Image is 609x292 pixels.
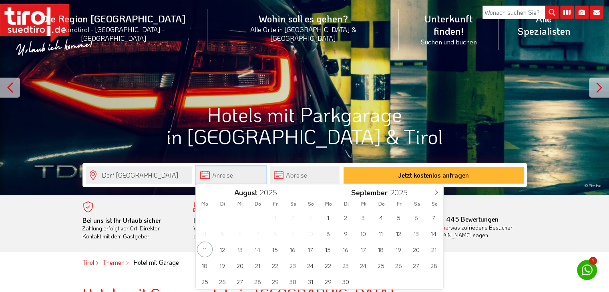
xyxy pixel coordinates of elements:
span: Sa [284,201,302,206]
span: September 13, 2025 [408,226,424,241]
a: 1 [577,260,597,280]
span: August 31, 2025 [303,274,318,289]
span: August 28, 2025 [250,274,265,289]
span: September 25, 2025 [373,258,389,273]
span: September 29, 2025 [320,274,336,289]
span: So [426,201,443,206]
span: September 9, 2025 [338,226,354,241]
span: August 3, 2025 [303,210,318,225]
small: Suchen und buchen [408,37,489,46]
span: September 12, 2025 [391,226,406,241]
span: Di [338,201,355,206]
span: August 19, 2025 [215,258,230,273]
span: August 29, 2025 [267,274,283,289]
input: Year [388,187,414,197]
span: August 16, 2025 [285,242,301,257]
span: Sa [408,201,426,206]
span: August 10, 2025 [303,226,318,241]
span: September 3, 2025 [356,210,371,225]
input: Year [257,187,284,197]
div: Zahlung erfolgt vor Ort. Direkter Kontakt mit dem Gastgeber [82,216,182,240]
span: September 30, 2025 [338,274,354,289]
span: September 1, 2025 [320,210,336,225]
h1: Hotels mit Parkgarage in [GEOGRAPHIC_DATA] & Tirol [82,103,527,147]
span: August 27, 2025 [232,274,248,289]
span: September 19, 2025 [391,242,406,257]
span: August 20, 2025 [232,258,248,273]
span: September 16, 2025 [338,242,354,257]
span: August 18, 2025 [197,258,213,273]
span: Mo [320,201,337,206]
span: August 30, 2025 [285,274,301,289]
span: August 2, 2025 [285,210,301,225]
i: Karte öffnen [560,6,574,19]
span: 1 [589,257,597,265]
span: September 23, 2025 [338,258,354,273]
span: August 13, 2025 [232,242,248,257]
span: August 17, 2025 [303,242,318,257]
a: Wohin soll es gehen?Alle Orte in [GEOGRAPHIC_DATA] & [GEOGRAPHIC_DATA] [207,4,399,51]
span: August 14, 2025 [250,242,265,257]
span: Fr [390,201,408,206]
span: September 6, 2025 [408,210,424,225]
span: August 21, 2025 [250,258,265,273]
span: September 7, 2025 [426,210,442,225]
span: Do [249,201,267,206]
a: Unterkunft finden!Suchen und buchen [399,4,498,55]
a: Alle Spezialisten [498,4,589,46]
span: September 15, 2025 [320,242,336,257]
span: September 20, 2025 [408,242,424,257]
span: So [302,201,320,206]
b: Bei uns ist Ihr Urlaub sicher [82,216,161,224]
i: Kontakt [590,6,603,19]
span: August 12, 2025 [215,242,230,257]
span: September 14, 2025 [426,226,442,241]
a: Themen [103,258,125,266]
span: September 11, 2025 [373,226,389,241]
span: August 26, 2025 [215,274,230,289]
span: September [351,189,388,196]
small: Alle Orte in [GEOGRAPHIC_DATA] & [GEOGRAPHIC_DATA] [217,25,390,42]
em: Hotel mit Garage [133,258,179,266]
span: September 27, 2025 [408,258,424,273]
span: August 25, 2025 [197,274,213,289]
span: September 5, 2025 [391,210,406,225]
button: Jetzt kostenlos anfragen [344,167,524,184]
a: Die Region [GEOGRAPHIC_DATA]Nordtirol - [GEOGRAPHIC_DATA] - [GEOGRAPHIC_DATA] [20,4,207,51]
span: September 28, 2025 [426,258,442,273]
span: Mi [355,201,373,206]
i: Fotogalerie [575,6,589,19]
span: August 4, 2025 [197,226,213,241]
span: September 26, 2025 [391,258,406,273]
span: August [234,189,257,196]
div: Von der Buchung bis zum Aufenthalt, der gesamte Ablauf ist unkompliziert [193,216,293,240]
input: Abreise [270,166,340,184]
input: Wo soll's hingehen? [86,166,192,184]
span: September 24, 2025 [356,258,371,273]
span: September 8, 2025 [320,226,336,241]
span: September 10, 2025 [356,226,371,241]
span: Mo [196,201,213,206]
span: September 22, 2025 [320,258,336,273]
span: Mi [231,201,249,206]
span: August 15, 2025 [267,242,283,257]
span: August 24, 2025 [303,258,318,273]
span: September 18, 2025 [373,242,389,257]
span: August 9, 2025 [285,226,301,241]
span: August 11, 2025 [197,242,213,257]
span: September 4, 2025 [373,210,389,225]
span: August 5, 2025 [215,226,230,241]
span: August 8, 2025 [267,226,283,241]
span: August 6, 2025 [232,226,248,241]
a: Tirol [82,258,94,266]
span: August 23, 2025 [285,258,301,273]
span: August 1, 2025 [267,210,283,225]
b: - 445 Bewertungen [416,215,498,223]
span: Di [214,201,231,206]
span: September 21, 2025 [426,242,442,257]
span: August 22, 2025 [267,258,283,273]
div: was zufriedene Besucher über [DOMAIN_NAME] sagen [416,224,515,239]
small: Nordtirol - [GEOGRAPHIC_DATA] - [GEOGRAPHIC_DATA] [30,25,198,42]
span: Do [373,201,390,206]
span: August 7, 2025 [250,226,265,241]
